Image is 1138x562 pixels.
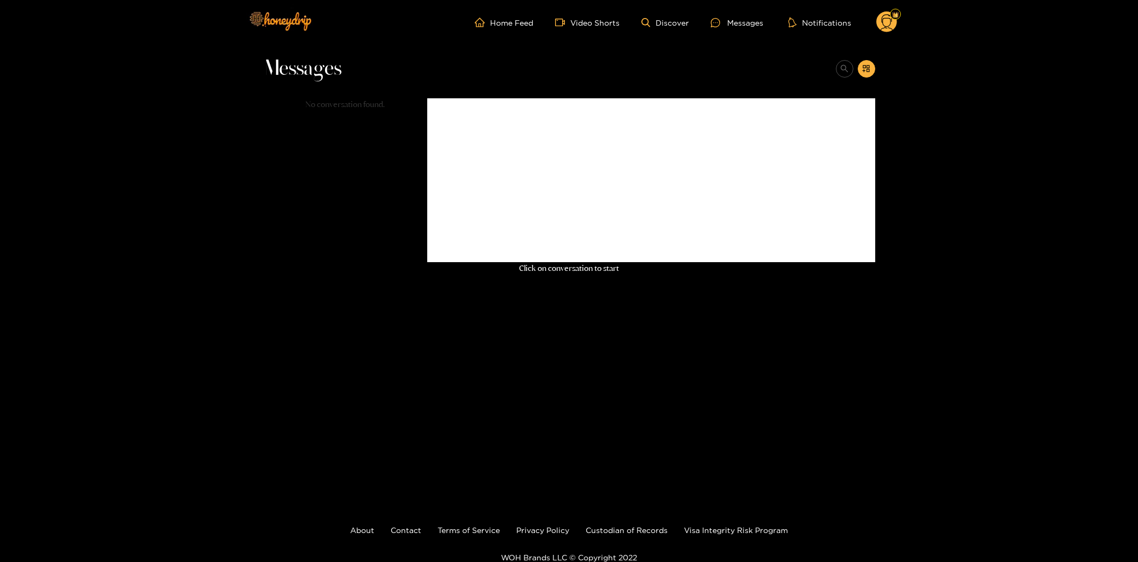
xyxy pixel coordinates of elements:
[586,526,668,534] a: Custodian of Records
[555,17,620,27] a: Video Shorts
[840,64,848,74] span: search
[892,11,899,18] img: Fan Level
[862,64,870,74] span: appstore-add
[555,17,570,27] span: video-camera
[350,526,374,534] a: About
[836,60,853,78] button: search
[684,526,788,534] a: Visa Integrity Risk Program
[516,526,569,534] a: Privacy Policy
[641,18,689,27] a: Discover
[263,56,341,82] span: Messages
[391,526,421,534] a: Contact
[858,60,875,78] button: appstore-add
[711,16,763,29] div: Messages
[438,526,500,534] a: Terms of Service
[263,98,427,111] p: No conversation found.
[263,262,875,275] p: Click on conversation to start
[475,17,490,27] span: home
[785,17,854,28] button: Notifications
[475,17,533,27] a: Home Feed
